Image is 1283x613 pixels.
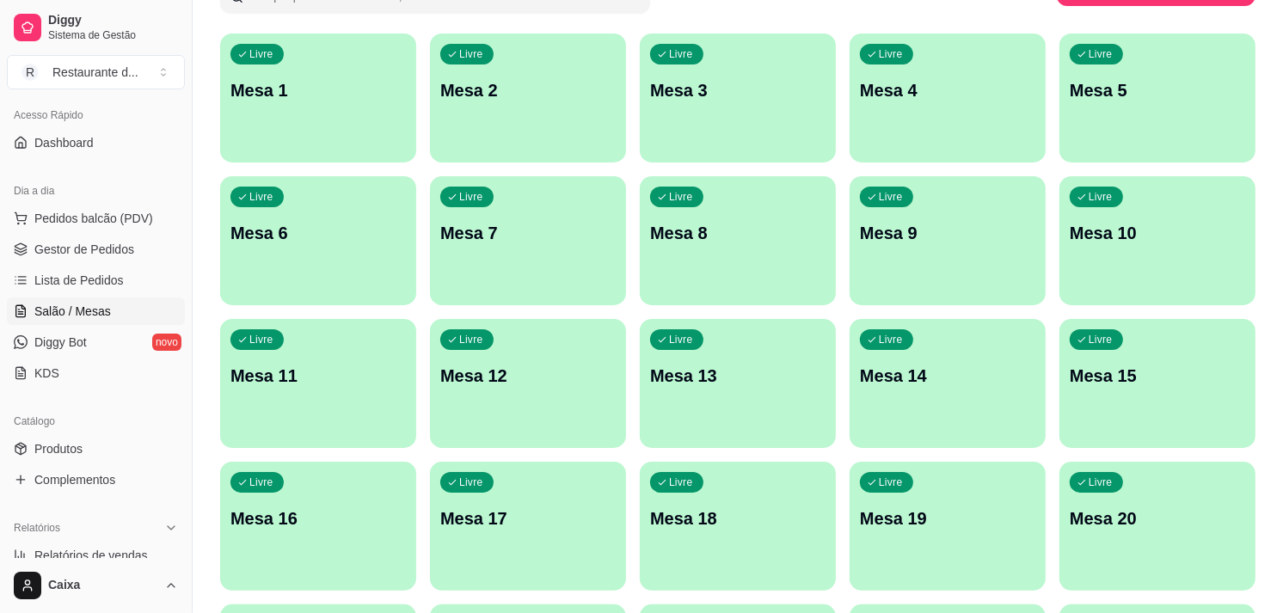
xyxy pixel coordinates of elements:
button: LivreMesa 7 [430,176,626,305]
button: LivreMesa 20 [1059,462,1255,591]
p: Mesa 2 [440,78,616,102]
button: LivreMesa 6 [220,176,416,305]
span: Gestor de Pedidos [34,241,134,258]
p: Livre [879,475,903,489]
div: Acesso Rápido [7,101,185,129]
a: KDS [7,359,185,387]
p: Livre [1089,190,1113,204]
span: Lista de Pedidos [34,272,124,289]
p: Livre [669,47,693,61]
span: KDS [34,365,59,382]
span: Produtos [34,440,83,457]
p: Livre [459,333,483,346]
a: Gestor de Pedidos [7,236,185,263]
p: Mesa 14 [860,364,1035,388]
a: Produtos [7,435,185,463]
a: Lista de Pedidos [7,267,185,294]
button: LivreMesa 4 [850,34,1046,162]
p: Mesa 6 [230,221,406,245]
button: Select a team [7,55,185,89]
button: Pedidos balcão (PDV) [7,205,185,232]
p: Mesa 10 [1070,221,1245,245]
button: LivreMesa 9 [850,176,1046,305]
button: LivreMesa 8 [640,176,836,305]
p: Livre [669,333,693,346]
p: Livre [249,47,273,61]
p: Mesa 4 [860,78,1035,102]
p: Livre [249,475,273,489]
span: Relatórios de vendas [34,547,148,564]
p: Mesa 19 [860,506,1035,530]
div: Restaurante d ... [52,64,138,81]
p: Mesa 13 [650,364,826,388]
p: Mesa 5 [1070,78,1245,102]
button: LivreMesa 14 [850,319,1046,448]
p: Livre [879,47,903,61]
p: Livre [249,333,273,346]
p: Mesa 12 [440,364,616,388]
p: Mesa 17 [440,506,616,530]
p: Mesa 1 [230,78,406,102]
span: Salão / Mesas [34,303,111,320]
p: Livre [879,190,903,204]
p: Mesa 16 [230,506,406,530]
a: Dashboard [7,129,185,156]
button: LivreMesa 1 [220,34,416,162]
button: LivreMesa 16 [220,462,416,591]
p: Livre [459,47,483,61]
p: Livre [1089,47,1113,61]
span: Pedidos balcão (PDV) [34,210,153,227]
span: R [21,64,39,81]
button: LivreMesa 10 [1059,176,1255,305]
p: Mesa 18 [650,506,826,530]
a: DiggySistema de Gestão [7,7,185,48]
span: Relatórios [14,521,60,535]
a: Salão / Mesas [7,297,185,325]
button: LivreMesa 19 [850,462,1046,591]
span: Dashboard [34,134,94,151]
p: Livre [1089,475,1113,489]
button: LivreMesa 12 [430,319,626,448]
p: Livre [669,475,693,489]
p: Mesa 3 [650,78,826,102]
button: LivreMesa 11 [220,319,416,448]
button: LivreMesa 17 [430,462,626,591]
div: Dia a dia [7,177,185,205]
div: Catálogo [7,408,185,435]
p: Livre [459,190,483,204]
p: Livre [459,475,483,489]
p: Livre [669,190,693,204]
span: Complementos [34,471,115,488]
button: LivreMesa 3 [640,34,836,162]
p: Mesa 7 [440,221,616,245]
button: LivreMesa 13 [640,319,836,448]
p: Mesa 8 [650,221,826,245]
p: Livre [879,333,903,346]
p: Mesa 20 [1070,506,1245,530]
button: Caixa [7,565,185,606]
span: Caixa [48,578,157,593]
p: Livre [1089,333,1113,346]
span: Sistema de Gestão [48,28,178,42]
p: Mesa 9 [860,221,1035,245]
p: Mesa 15 [1070,364,1245,388]
a: Complementos [7,466,185,493]
a: Diggy Botnovo [7,328,185,356]
a: Relatórios de vendas [7,542,185,569]
button: LivreMesa 5 [1059,34,1255,162]
button: LivreMesa 15 [1059,319,1255,448]
p: Mesa 11 [230,364,406,388]
button: LivreMesa 2 [430,34,626,162]
span: Diggy [48,13,178,28]
span: Diggy Bot [34,334,87,351]
p: Livre [249,190,273,204]
button: LivreMesa 18 [640,462,836,591]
